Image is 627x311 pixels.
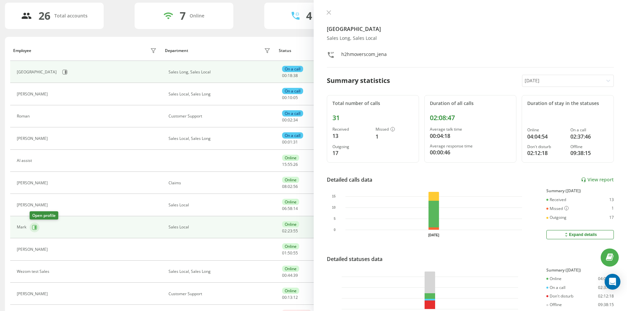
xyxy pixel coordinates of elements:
[546,197,566,202] div: Received
[341,51,387,61] div: h2hmoverscom_jena
[333,228,335,232] text: 0
[282,140,298,144] div: : :
[288,206,292,211] span: 58
[17,181,49,185] div: [PERSON_NAME]
[17,92,49,96] div: [PERSON_NAME]
[282,177,299,183] div: Online
[546,206,569,211] div: Missed
[169,225,272,229] div: Sales Local
[598,294,614,298] div: 02:12:18
[282,155,299,161] div: Online
[282,295,287,300] span: 00
[279,48,291,53] div: Status
[293,206,298,211] span: 14
[609,215,614,220] div: 17
[54,13,88,19] div: Total accounts
[332,114,413,122] div: 31
[17,136,49,141] div: [PERSON_NAME]
[598,285,614,290] div: 02:37:46
[288,162,292,167] span: 55
[282,251,298,255] div: : :
[282,66,303,72] div: On a call
[327,76,390,86] div: Summary statistics
[282,118,298,122] div: : :
[282,199,299,205] div: Online
[332,194,336,198] text: 15
[17,225,28,229] div: Mark
[546,285,565,290] div: On a call
[293,250,298,256] span: 55
[332,127,370,132] div: Received
[169,203,272,207] div: Sales Local
[282,73,298,78] div: : :
[333,217,335,220] text: 5
[190,13,204,19] div: Online
[563,232,597,237] div: Expand details
[546,302,562,307] div: Offline
[282,250,287,256] span: 01
[428,233,439,237] text: [DATE]
[282,295,298,300] div: : :
[169,92,272,96] div: Sales Local, Sales Long
[17,269,51,274] div: Wezom test Sales
[605,274,620,290] div: Open Intercom Messenger
[288,272,292,278] span: 44
[169,181,272,185] div: Claims
[165,48,188,53] div: Department
[527,101,608,106] div: Duration of stay in the statuses
[282,184,298,189] div: : :
[288,250,292,256] span: 50
[306,10,312,22] div: 4
[282,229,298,233] div: : :
[282,117,287,123] span: 00
[282,206,298,211] div: : :
[527,133,565,141] div: 04:04:54
[546,215,566,220] div: Outgoing
[430,101,511,106] div: Duration of all calls
[546,189,614,193] div: Summary ([DATE])
[327,255,382,263] div: Detailed statuses data
[332,149,370,157] div: 17
[546,230,614,239] button: Expand details
[598,302,614,307] div: 09:38:15
[570,133,608,141] div: 02:37:46
[293,73,298,78] span: 38
[288,139,292,145] span: 01
[282,228,287,234] span: 02
[282,139,287,145] span: 00
[527,128,565,132] div: Online
[327,36,614,41] div: Sales Long, Sales Local
[282,272,287,278] span: 00
[169,70,272,74] div: Sales Long, Sales Local
[13,48,31,53] div: Employee
[282,184,287,189] span: 08
[598,276,614,281] div: 04:04:54
[169,136,272,141] div: Sales Local, Sales Long
[288,95,292,100] span: 10
[327,25,614,33] h4: [GEOGRAPHIC_DATA]
[288,73,292,78] span: 18
[430,132,511,140] div: 00:04:18
[17,292,49,296] div: [PERSON_NAME]
[282,132,303,139] div: On a call
[282,110,303,117] div: On a call
[288,295,292,300] span: 13
[282,95,287,100] span: 00
[282,288,299,294] div: Online
[39,10,50,22] div: 26
[293,295,298,300] span: 12
[332,206,336,209] text: 10
[17,114,31,118] div: Roman
[282,221,299,227] div: Online
[180,10,186,22] div: 7
[430,127,511,132] div: Average talk time
[293,184,298,189] span: 56
[609,197,614,202] div: 13
[332,144,370,149] div: Outgoing
[430,144,511,148] div: Average response time
[332,101,413,106] div: Total number of calls
[282,73,287,78] span: 00
[282,162,298,167] div: : :
[282,266,299,272] div: Online
[282,95,298,100] div: : :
